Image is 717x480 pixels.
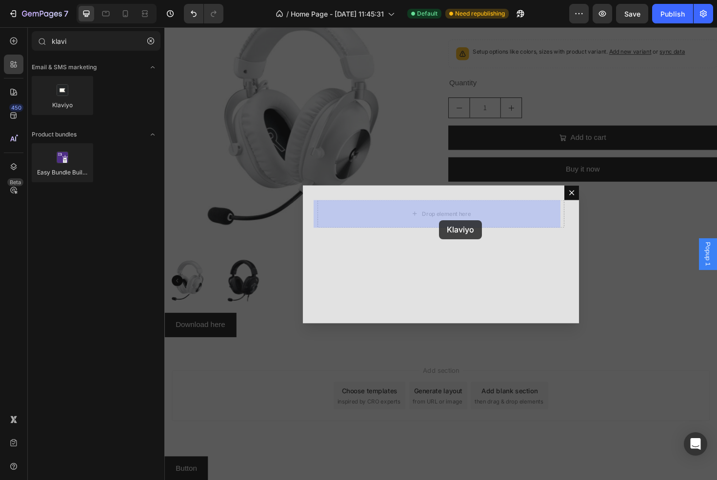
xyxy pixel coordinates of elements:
[660,9,685,19] div: Publish
[291,9,384,19] span: Home Page - [DATE] 11:45:31
[32,63,97,72] span: Email & SMS marketing
[684,432,707,456] div: Open Intercom Messenger
[64,8,68,19] p: 7
[4,4,73,23] button: 7
[624,10,640,18] span: Save
[9,104,23,112] div: 450
[571,227,580,252] span: Popup 1
[455,9,505,18] span: Need republishing
[32,130,77,139] span: Product bundles
[616,4,648,23] button: Save
[417,9,438,18] span: Default
[145,127,160,142] span: Toggle open
[145,59,160,75] span: Toggle open
[184,4,223,23] div: Undo/Redo
[32,31,160,51] input: Search Shopify Apps
[652,4,693,23] button: Publish
[7,178,23,186] div: Beta
[286,9,289,19] span: /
